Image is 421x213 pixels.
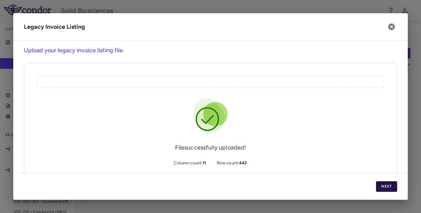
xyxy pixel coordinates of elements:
[203,160,206,165] b: 11
[217,160,247,166] span: Row count:
[376,181,397,192] button: Next
[24,22,85,31] div: Legacy Invoice Listing
[24,46,397,55] h6: Upload your legacy invoice listing file.
[239,160,247,165] b: 442
[175,143,246,152] div: File successfully uploaded!
[174,160,206,166] span: Column count:
[191,96,230,135] img: Success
